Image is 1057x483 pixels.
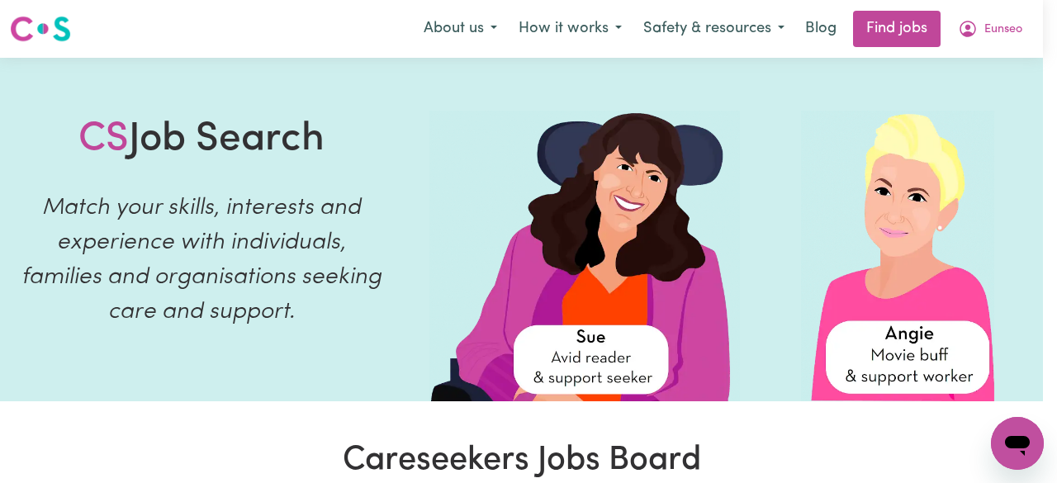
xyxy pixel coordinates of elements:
iframe: 메시징 창을 시작하는 버튼 [991,417,1044,470]
a: Careseekers logo [10,10,71,48]
button: How it works [508,12,633,46]
a: Blog [795,11,846,47]
button: My Account [947,12,1033,46]
button: About us [413,12,508,46]
img: Careseekers logo [10,14,71,44]
a: Find jobs [853,11,941,47]
p: Match your skills, interests and experience with individuals, families and organisations seeking ... [20,191,383,329]
span: CS [78,120,129,159]
h1: Job Search [78,116,325,164]
button: Safety & resources [633,12,795,46]
span: Eunseo [984,21,1022,39]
